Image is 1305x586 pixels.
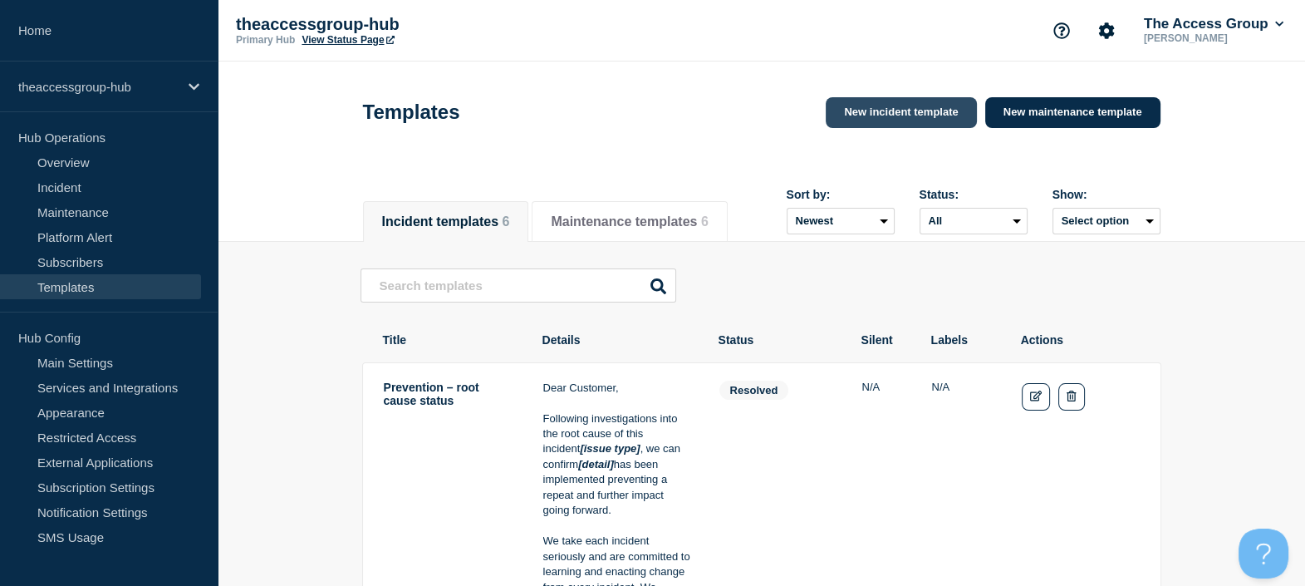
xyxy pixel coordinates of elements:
[502,214,509,229] span: 6
[787,188,895,201] div: Sort by:
[551,214,708,229] button: Maintenance templates 6
[826,97,976,128] a: New incident template
[985,97,1160,128] a: New maintenance template
[361,268,676,303] input: Search templates
[543,411,691,519] p: Following investigations into the root cause of this incident , we can confirm has been implement...
[930,332,993,347] th: Labels
[787,208,895,234] select: Sort by
[382,214,510,229] button: Incident templates 6
[920,188,1028,201] div: Status:
[363,101,460,124] h1: Templates
[542,332,691,347] th: Details
[1141,16,1287,32] button: The Access Group
[718,332,834,347] th: Status
[580,442,640,455] em: [issue type]
[236,15,568,34] p: theaccessgroup-hub
[861,332,904,347] th: Silent
[578,458,614,470] em: [detail]
[1052,188,1160,201] div: Show:
[543,381,691,396] p: Dear Customer,
[1022,383,1051,411] a: Edit
[1239,529,1288,579] iframe: Help Scout Beacon - Open
[1020,332,1140,347] th: Actions
[701,214,709,229] span: 6
[1089,13,1124,48] button: Account settings
[920,208,1028,234] select: Status
[719,381,789,400] span: resolved
[382,332,515,347] th: Title
[302,34,394,46] a: View Status Page
[1141,32,1287,44] p: [PERSON_NAME]
[1058,383,1084,411] button: Delete
[1044,13,1079,48] button: Support
[18,80,178,94] p: theaccessgroup-hub
[1052,208,1160,234] button: Select option
[236,34,295,46] p: Primary Hub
